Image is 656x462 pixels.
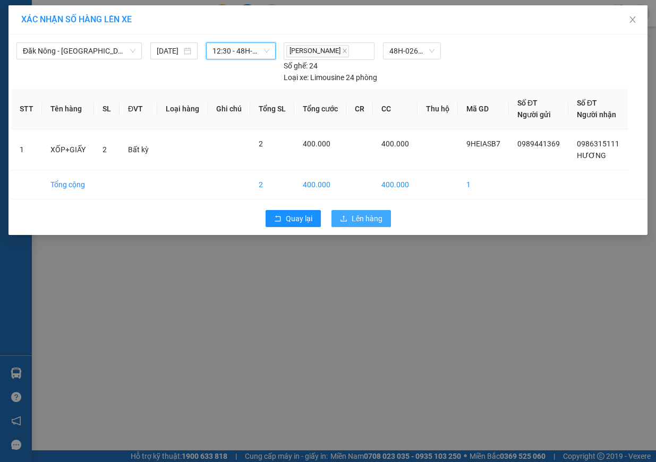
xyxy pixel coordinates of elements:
[141,8,257,26] b: [DOMAIN_NAME]
[250,170,294,199] td: 2
[303,140,330,148] span: 400.000
[42,89,94,129] th: Tên hàng
[294,89,346,129] th: Tổng cước
[284,72,377,83] div: Limousine 24 phòng
[11,89,42,129] th: STT
[94,89,120,129] th: SL
[466,140,500,148] span: 9HEIASB7
[56,76,257,143] h2: VP Nhận: VP Nước Ngầm
[42,129,94,170] td: XỐP+GIẤY
[6,76,86,93] h2: 9HEIASB7
[618,5,648,35] button: Close
[517,110,551,119] span: Người gửi
[577,151,606,160] span: HƯƠNG
[284,72,309,83] span: Loại xe:
[458,170,509,199] td: 1
[294,170,346,199] td: 400.000
[259,140,263,148] span: 2
[373,89,418,129] th: CC
[23,43,135,59] span: Đăk Nông - Hà Nội
[284,60,308,72] span: Số ghế:
[250,89,294,129] th: Tổng SL
[212,43,269,59] span: 12:30 - 48H-026.21
[286,45,349,57] span: [PERSON_NAME]
[120,89,157,129] th: ĐVT
[284,60,318,72] div: 24
[346,89,373,129] th: CR
[577,110,616,119] span: Người nhận
[157,45,182,57] input: 13/08/2025
[331,210,391,227] button: uploadLên hàng
[352,213,382,224] span: Lên hàng
[340,215,347,223] span: upload
[342,48,347,54] span: close
[517,99,538,107] span: Số ĐT
[6,16,37,69] img: logo.jpg
[42,170,94,199] td: Tổng cộng
[266,210,321,227] button: rollbackQuay lại
[418,89,458,129] th: Thu hộ
[42,8,96,73] b: Nhà xe Thiên Trung
[577,99,597,107] span: Số ĐT
[208,89,250,129] th: Ghi chú
[103,145,107,154] span: 2
[157,89,208,129] th: Loại hàng
[517,140,560,148] span: 0989441369
[373,170,418,199] td: 400.000
[274,215,282,223] span: rollback
[577,140,619,148] span: 0986315111
[381,140,409,148] span: 400.000
[628,15,637,24] span: close
[286,213,312,224] span: Quay lại
[21,14,132,24] span: XÁC NHẬN SỐ HÀNG LÊN XE
[458,89,509,129] th: Mã GD
[389,43,435,59] span: 48H-026.21
[11,129,42,170] td: 1
[120,129,157,170] td: Bất kỳ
